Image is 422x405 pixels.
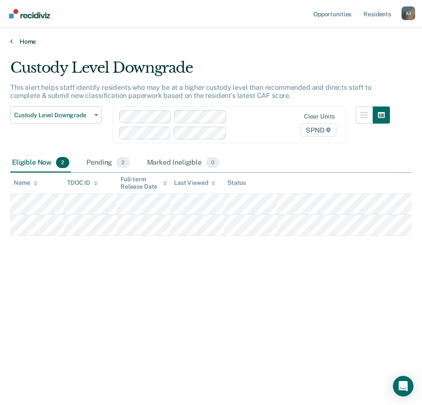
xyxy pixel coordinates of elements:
[393,376,413,396] div: Open Intercom Messenger
[116,157,130,168] span: 2
[10,59,390,83] div: Custody Level Downgrade
[121,176,167,190] div: Full-term Release Date
[401,6,415,20] button: Profile dropdown button
[174,179,215,186] div: Last Viewed
[10,83,371,100] p: This alert helps staff identify residents who may be at a higher custody level than recommended a...
[10,38,412,45] a: Home
[14,112,91,119] span: Custody Level Downgrade
[304,113,335,120] div: Clear units
[67,179,98,186] div: TDOC ID
[10,106,102,124] button: Custody Level Downgrade
[401,6,415,20] div: A J
[56,157,69,168] span: 2
[14,179,38,186] div: Name
[227,179,246,186] div: Status
[300,123,336,137] span: SPND
[85,154,131,172] div: Pending2
[206,157,219,168] span: 0
[9,9,50,18] img: Recidiviz
[145,154,221,172] div: Marked Ineligible0
[10,154,71,172] div: Eligible Now2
